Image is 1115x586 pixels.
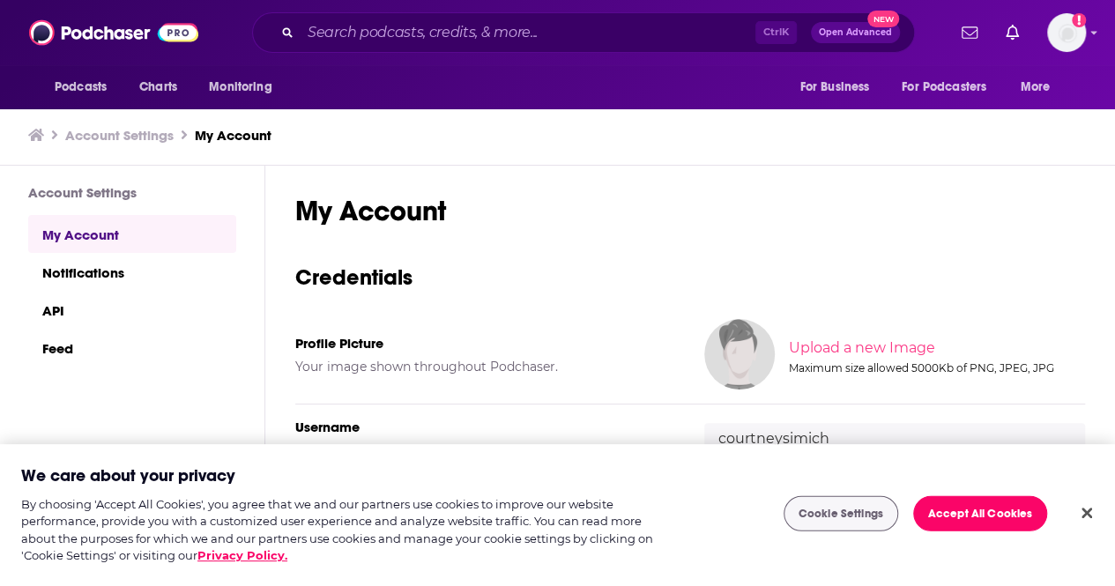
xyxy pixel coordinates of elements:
h2: We care about your privacy [21,465,235,487]
span: Podcasts [55,75,107,100]
a: My Account [195,127,271,144]
h5: New likes on your reviews or lists [295,442,676,458]
span: Logged in as courtneysimich [1047,13,1086,52]
a: Feed [28,329,236,367]
span: Monitoring [209,75,271,100]
a: More information about your privacy, opens in a new tab [197,548,287,562]
button: Cookie Settings [784,496,898,531]
a: Notifications [28,253,236,291]
h3: Credentials [295,263,1085,291]
svg: Add a profile image [1072,13,1086,27]
a: Charts [128,70,188,104]
span: For Business [799,75,869,100]
input: Search podcasts, credits, & more... [301,19,755,47]
span: For Podcasters [902,75,986,100]
div: Search podcasts, credits, & more... [252,12,915,53]
button: Accept All Cookies [913,496,1047,531]
button: open menu [890,70,1012,104]
input: username [704,423,1085,454]
button: open menu [787,70,891,104]
h5: Username [295,419,676,435]
img: Podchaser - Follow, Share and Rate Podcasts [29,16,198,49]
img: User Profile [1047,13,1086,52]
a: API [28,291,236,329]
div: By choosing 'Accept All Cookies', you agree that we and our partners use cookies to improve our w... [21,496,669,565]
h5: Your image shown throughout Podchaser. [295,359,676,375]
h3: Account Settings [28,184,236,201]
img: Your profile image [704,319,775,389]
h1: My Account [295,194,1085,228]
button: Show profile menu [1047,13,1086,52]
a: My Account [28,215,236,253]
span: Open Advanced [819,28,892,37]
button: open menu [197,70,294,104]
span: New [867,11,899,27]
a: Show notifications dropdown [999,18,1026,48]
a: Account Settings [65,127,174,144]
h5: Profile Picture [295,335,676,352]
span: Ctrl K [755,21,797,44]
button: open menu [1008,70,1073,104]
button: Open AdvancedNew [811,22,900,43]
button: Close [1067,493,1106,532]
button: open menu [42,70,130,104]
span: Charts [139,75,177,100]
div: Maximum size allowed 5000Kb of PNG, JPEG, JPG [789,361,1082,375]
span: More [1021,75,1051,100]
a: Show notifications dropdown [955,18,985,48]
